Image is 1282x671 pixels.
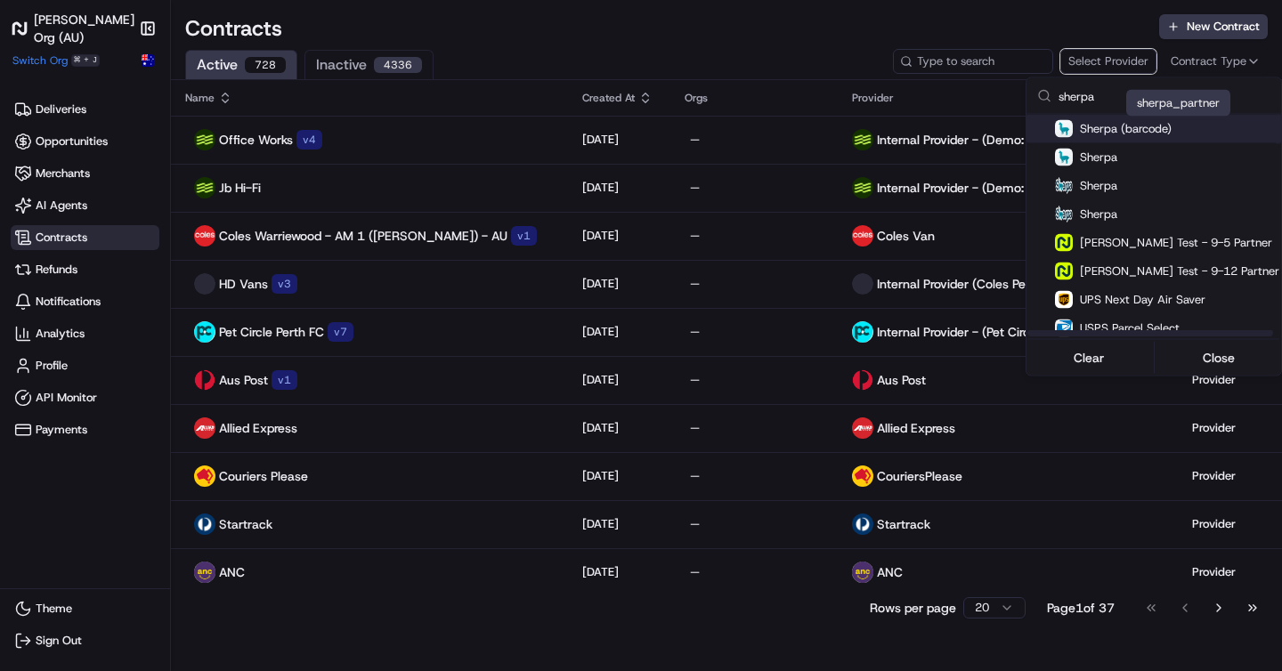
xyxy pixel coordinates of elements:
[1055,177,1073,195] img: profile_internal_fleet_partner_sherpa.png
[1126,90,1230,117] div: sherpa_partner
[1028,345,1150,370] button: Clear
[1055,149,1073,166] img: profile_StuckDriverFleetSimulator_Coles_Sherpa.png
[1055,263,1073,280] img: Nash-logo.png
[1080,263,1279,278] p: [PERSON_NAME] Test - 9-12 Partner
[1080,178,1117,192] p: Sherpa
[1055,206,1073,223] img: profile_dashrider_org_G4HtMA.png
[1026,115,1281,376] div: Suggestions
[1158,345,1280,370] button: Close
[1080,235,1272,249] p: [PERSON_NAME] Test - 9-5 Partner
[1055,319,1073,337] img: usps-logo.png
[1055,234,1073,252] img: Nash-logo.png
[1080,206,1117,221] p: Sherpa
[1080,292,1205,306] p: UPS Next Day Air Saver
[1055,291,1073,309] img: ups_logo.png
[1059,78,1270,114] input: Search...
[1080,320,1180,335] p: USPS Parcel Select
[1055,120,1073,138] img: sherpa_logo.png
[1080,150,1117,164] p: Sherpa
[1080,121,1172,135] p: Sherpa (barcode)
